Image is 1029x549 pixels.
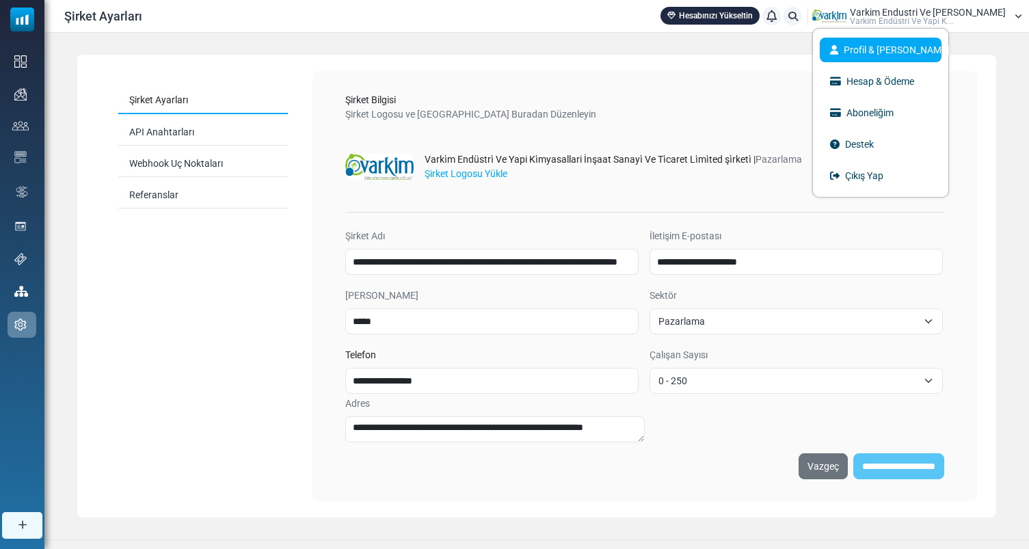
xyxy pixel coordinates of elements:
label: Telefon [345,348,376,362]
a: Profil & [PERSON_NAME] [820,38,941,62]
label: Şirket Logosu Yükle [425,167,507,181]
a: Destek [820,132,941,157]
span: Varki̇m Endüstri̇ Ve Yapi K... [850,17,953,25]
label: [PERSON_NAME] [345,289,418,303]
span: Şirket Ayarları [64,7,142,25]
a: User Logo Varkim Endustri Ve [PERSON_NAME] Varki̇m Endüstri̇ Ve Yapi K... [812,6,1022,27]
span: Varkim Endustri Ve [PERSON_NAME] [850,8,1006,17]
a: Vazgeç [799,453,848,479]
a: Webhook Uç Noktaları [118,151,288,177]
label: Adres [345,397,370,411]
a: Aboneliğim [820,101,941,125]
img: support-icon.svg [14,253,27,265]
label: Sektör [650,289,677,303]
img: workflow.svg [14,184,29,200]
a: Referanslar [118,183,288,209]
span: Pazarlama [650,308,943,334]
label: Şirket Adı [345,229,385,243]
span: 0 - 250 [650,368,943,394]
img: VARKIM%20LOGO.png [345,133,414,201]
div: Varki̇m Endüstri̇ Ve Yapi Ki̇myasallari İnşaat Sanayi̇ Ve Ti̇caret Li̇mi̇ted şi̇rketi̇ | [425,152,802,167]
img: User Logo [812,6,846,27]
a: Hesap & Ödeme [820,69,941,94]
span: Şirket Bilgisi [345,94,396,105]
img: contacts-icon.svg [12,121,29,131]
img: landing_pages.svg [14,220,27,232]
img: email-templates-icon.svg [14,151,27,163]
span: Pazarlama [756,154,802,165]
img: mailsoftly_icon_blue_white.svg [10,8,34,31]
a: Hesabınızı Yükseltin [660,7,760,25]
img: settings-icon.svg [14,319,27,331]
label: İletişim E-postası [650,229,721,243]
img: campaigns-icon.png [14,88,27,101]
span: 0 - 250 [658,373,918,389]
label: Çalışan Sayısı [650,348,708,362]
span: Pazarlama [658,313,918,330]
a: Çıkış Yap [820,163,941,188]
img: dashboard-icon.svg [14,55,27,68]
a: API Anahtarları [118,120,288,146]
ul: User Logo Varkim Endustri Ve [PERSON_NAME] Varki̇m Endüstri̇ Ve Yapi K... [812,28,949,198]
a: Şirket Ayarları [118,88,288,114]
span: Şirket Logosu ve [GEOGRAPHIC_DATA] Buradan Düzenleyin [345,109,596,120]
